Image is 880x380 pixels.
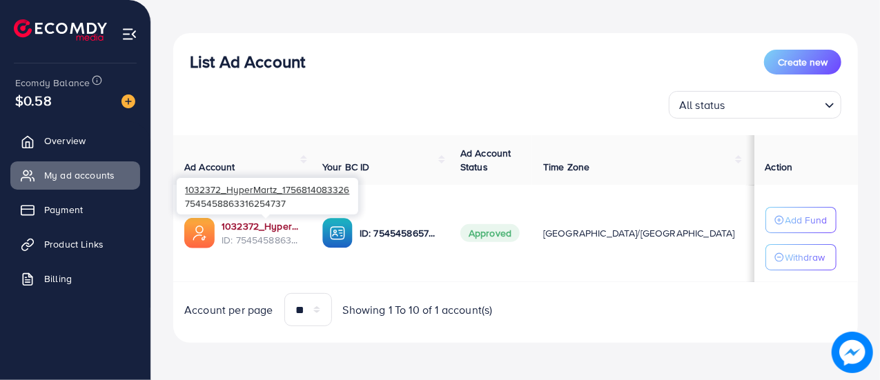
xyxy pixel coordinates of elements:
[184,218,215,248] img: ic-ads-acc.e4c84228.svg
[343,302,493,318] span: Showing 1 To 10 of 1 account(s)
[10,161,140,189] a: My ad accounts
[785,212,828,228] p: Add Fund
[222,233,300,247] span: ID: 7545458863316254737
[10,196,140,223] a: Payment
[44,168,115,182] span: My ad accounts
[15,76,90,90] span: Ecomdy Balance
[177,178,358,214] div: 7545458863316254737
[14,19,107,41] img: logo
[10,265,140,292] a: Billing
[360,225,438,241] p: ID: 7545458657292042257
[322,160,370,174] span: Your BC ID
[669,91,841,119] div: Search for option
[460,146,511,174] span: Ad Account Status
[44,272,72,286] span: Billing
[832,332,873,373] img: image
[778,55,828,69] span: Create new
[222,219,300,233] a: 1032372_HyperMartz_1756814083326
[460,224,520,242] span: Approved
[184,302,273,318] span: Account per page
[44,237,104,251] span: Product Links
[44,203,83,217] span: Payment
[543,226,735,240] span: [GEOGRAPHIC_DATA]/[GEOGRAPHIC_DATA]
[765,207,837,233] button: Add Fund
[765,244,837,270] button: Withdraw
[322,218,353,248] img: ic-ba-acc.ded83a64.svg
[543,160,589,174] span: Time Zone
[44,134,86,148] span: Overview
[10,127,140,154] a: Overview
[121,26,137,42] img: menu
[10,230,140,258] a: Product Links
[764,50,841,74] button: Create new
[190,52,305,72] h3: List Ad Account
[730,92,819,115] input: Search for option
[785,249,825,266] p: Withdraw
[15,90,52,110] span: $0.58
[184,160,235,174] span: Ad Account
[121,94,135,108] img: image
[185,183,349,196] span: 1032372_HyperMartz_1756814083326
[765,160,793,174] span: Action
[676,95,728,115] span: All status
